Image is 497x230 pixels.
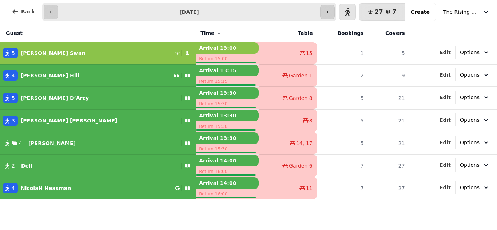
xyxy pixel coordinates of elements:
span: Garden 6 [289,162,313,169]
span: Edit [440,140,451,145]
td: 5 [317,132,368,154]
span: Create [411,9,430,15]
button: Options [456,68,494,81]
p: [PERSON_NAME] Hill [21,72,79,79]
span: Garden 8 [289,94,313,102]
td: 27 [368,154,409,177]
span: 4 [12,72,15,79]
button: Back [6,3,41,20]
td: 21 [368,132,409,154]
td: 21 [368,87,409,109]
button: Edit [440,94,451,101]
span: Garden 1 [289,72,313,79]
p: Return 16:00 [196,189,259,199]
p: [PERSON_NAME] Swan [21,49,85,57]
p: NicolaH Heasman [21,185,71,192]
span: Options [460,71,480,78]
span: Options [460,161,480,169]
button: Edit [440,161,451,169]
button: Options [456,46,494,59]
button: Edit [440,116,451,124]
button: Options [456,181,494,194]
p: Arrival 13:30 [196,87,259,99]
span: Edit [440,50,451,55]
span: 7 [393,9,397,15]
p: Return 15:30 [196,121,259,132]
td: 9 [368,64,409,87]
button: Edit [440,71,451,78]
span: Options [460,116,480,124]
th: Covers [368,24,409,42]
button: Options [456,113,494,126]
p: Return 15:30 [196,99,259,109]
span: Edit [440,117,451,122]
span: 27 [375,9,383,15]
p: [PERSON_NAME] D’Arcy [21,94,89,102]
span: 2 [12,162,15,169]
p: Return 15:15 [196,76,259,86]
p: [PERSON_NAME] [PERSON_NAME] [21,117,117,124]
span: 14, 17 [296,140,313,147]
button: Edit [440,49,451,56]
span: Options [460,94,480,101]
span: 5 [12,49,15,57]
th: Table [259,24,317,42]
span: 4 [12,185,15,192]
span: 4 [19,140,22,147]
td: 2 [317,64,368,87]
p: Arrival 14:00 [196,177,259,189]
button: Edit [440,139,451,146]
button: Options [456,136,494,149]
button: The Rising Sun [439,5,494,19]
td: 7 [317,177,368,199]
span: The Rising Sun [443,8,480,16]
td: 1 [317,42,368,65]
p: Arrival 13:15 [196,65,259,76]
th: Bookings [317,24,368,42]
p: [PERSON_NAME] [28,140,76,147]
span: Edit [440,162,451,168]
span: 3 [12,117,15,124]
span: 5 [12,94,15,102]
span: 15 [306,49,313,57]
button: Time [200,29,222,37]
button: 277 [359,3,405,21]
p: Return 15:00 [196,54,259,64]
span: Time [200,29,214,37]
span: Edit [440,72,451,77]
p: Arrival 13:30 [196,110,259,121]
td: 7 [317,154,368,177]
p: Return 15:30 [196,144,259,154]
td: 5 [317,87,368,109]
span: Options [460,184,480,191]
p: Arrival 13:30 [196,132,259,144]
button: Create [405,3,436,21]
button: Edit [440,184,451,191]
button: Options [456,91,494,104]
p: Return 16:00 [196,166,259,177]
p: Arrival 14:00 [196,155,259,166]
span: Options [460,139,480,146]
span: 11 [306,185,313,192]
td: 27 [368,177,409,199]
td: 5 [317,109,368,132]
span: Back [21,9,35,14]
span: Edit [440,95,451,100]
span: 8 [309,117,313,124]
span: Edit [440,185,451,190]
p: Arrival 13:00 [196,42,259,54]
button: Options [456,158,494,172]
td: 21 [368,109,409,132]
p: Dell [21,162,32,169]
span: Options [460,49,480,56]
td: 5 [368,42,409,65]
